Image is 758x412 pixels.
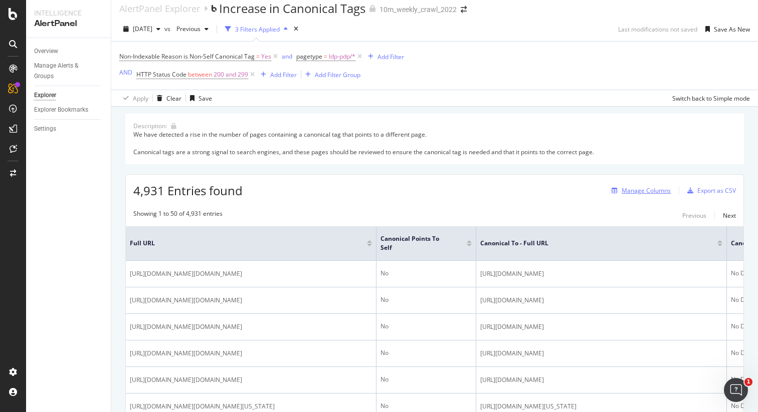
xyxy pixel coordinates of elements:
div: No [381,401,472,410]
a: Explorer [34,90,104,101]
span: [URL][DOMAIN_NAME][DOMAIN_NAME] [130,322,242,332]
span: [URL][DOMAIN_NAME] [480,322,544,332]
div: Manage Alerts & Groups [34,61,94,82]
span: Previous [172,25,201,33]
span: between [188,70,212,79]
button: Save [186,90,212,106]
a: Manage Alerts & Groups [34,61,104,82]
span: [URL][DOMAIN_NAME] [480,269,544,279]
span: Full URL [130,239,352,248]
div: Add Filter Group [315,71,360,79]
img: website_grey.svg [16,26,24,34]
button: Add Filter Group [301,69,360,81]
div: Next [723,211,736,220]
div: Clear [166,94,181,103]
div: Save As New [714,25,750,34]
div: arrow-right-arrow-left [461,6,467,13]
div: Add Filter [270,71,297,79]
div: Last modifications not saved [618,25,697,34]
button: and [282,52,292,61]
div: Export as CSV [697,186,736,195]
div: Manage Columns [622,186,671,195]
span: Yes [261,50,271,64]
div: Domain Overview [40,59,90,66]
div: Showing 1 to 50 of 4,931 entries [133,209,223,221]
a: Settings [34,124,104,134]
span: Canonical Points to Self [381,234,452,252]
div: Switch back to Simple mode [672,94,750,103]
a: Explorer Bookmarks [34,105,104,115]
span: HTTP Status Code [136,70,186,79]
span: [URL][DOMAIN_NAME] [480,375,544,385]
div: No [381,322,472,331]
span: 4,931 Entries found [133,182,243,199]
span: [URL][DOMAIN_NAME][DOMAIN_NAME] [130,348,242,358]
span: [URL][DOMAIN_NAME][DOMAIN_NAME] [130,375,242,385]
img: logo_orange.svg [16,16,24,24]
div: Apply [133,94,148,103]
div: 3 Filters Applied [235,25,280,34]
button: Add Filter [364,51,404,63]
div: Domain: [DOMAIN_NAME] [26,26,110,34]
span: [URL][DOMAIN_NAME][DOMAIN_NAME] [130,269,242,279]
button: Clear [153,90,181,106]
iframe: Intercom live chat [724,378,748,402]
a: Overview [34,46,104,57]
img: tab_keywords_by_traffic_grey.svg [101,58,109,66]
div: Save [199,94,212,103]
span: 1 [744,378,752,386]
button: Apply [119,90,148,106]
button: Switch back to Simple mode [668,90,750,106]
span: [URL][DOMAIN_NAME][DOMAIN_NAME][US_STATE] [130,401,275,411]
button: Previous [172,21,213,37]
a: AlertPanel Explorer [119,3,200,14]
button: Manage Columns [608,185,671,197]
div: v 4.0.25 [28,16,49,24]
div: Previous [682,211,706,220]
span: [URL][DOMAIN_NAME] [480,348,544,358]
div: Settings [34,124,56,134]
button: [DATE] [119,21,164,37]
span: [URL][DOMAIN_NAME] [480,295,544,305]
span: [URL][DOMAIN_NAME][DOMAIN_NAME] [130,295,242,305]
span: pagetype [296,52,322,61]
div: Keywords by Traffic [112,59,165,66]
div: No [381,295,472,304]
div: 10m_weekly_crawl_2022 [380,5,457,15]
div: Overview [34,46,58,57]
span: [URL][DOMAIN_NAME][US_STATE] [480,401,577,411]
button: Save As New [701,21,750,37]
span: ldp-pdp/* [329,50,355,64]
div: Explorer Bookmarks [34,105,88,115]
span: 200 and 299 [214,68,248,82]
div: No [381,348,472,357]
span: 2025 Sep. 4th [133,25,152,33]
button: Next [723,209,736,221]
button: Export as CSV [683,183,736,199]
button: AND [119,68,132,77]
span: = [256,52,260,61]
div: Description: [133,122,167,130]
div: Explorer [34,90,56,101]
img: tab_domain_overview_orange.svg [29,58,37,66]
div: Add Filter [377,53,404,61]
div: No [381,375,472,384]
button: Add Filter [257,69,297,81]
button: Previous [682,209,706,221]
span: = [324,52,327,61]
button: 3 Filters Applied [221,21,292,37]
div: We have detected a rise in the number of pages containing a canonical tag that points to a differ... [133,130,736,156]
div: Intelligence [34,8,103,18]
span: vs [164,25,172,33]
div: No [381,269,472,278]
span: Non-Indexable Reason is Non-Self Canonical Tag [119,52,255,61]
span: Canonical To - Full URL [480,239,702,248]
div: times [292,24,300,34]
div: AlertPanel [34,18,103,30]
